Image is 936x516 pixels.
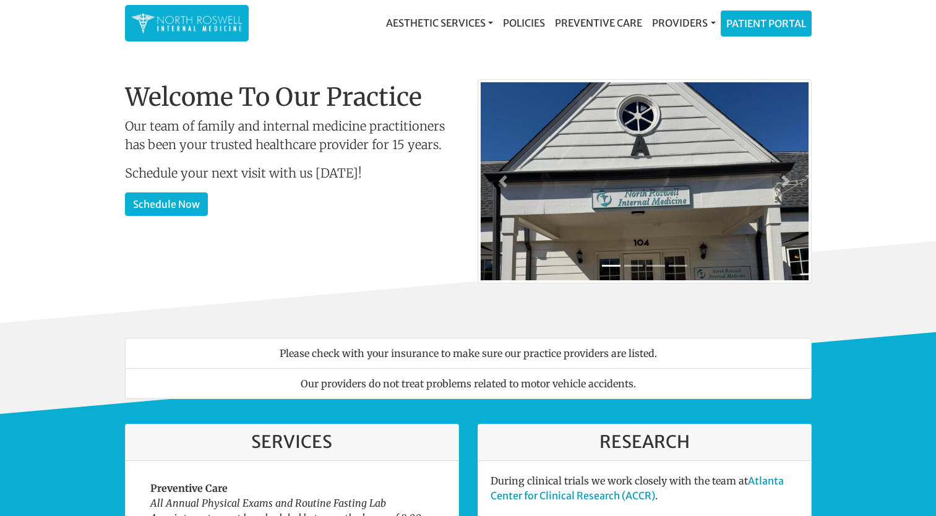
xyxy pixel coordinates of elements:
[498,11,550,35] a: Policies
[131,11,243,35] img: North Roswell Internal Medicine
[491,475,784,502] a: Atlanta Center for Clinical Research (ACCR)
[491,432,799,453] h3: Research
[125,117,459,154] p: Our team of family and internal medicine practitioners has been your trusted healthcare provider ...
[721,11,811,36] a: Patient Portal
[125,82,459,112] h1: Welcome To Our Practice
[150,482,228,494] strong: Preventive Care
[647,11,720,35] a: Providers
[125,192,208,216] a: Schedule Now
[125,368,812,399] li: Our providers do not treat problems related to motor vehicle accidents.
[125,338,812,369] li: Please check with your insurance to make sure our practice providers are listed.
[491,473,799,503] p: During clinical trials we work closely with the team at .
[138,432,446,453] h3: Services
[125,164,459,183] p: Schedule your next visit with us [DATE]!
[550,11,647,35] a: Preventive Care
[381,11,498,35] a: Aesthetic Services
